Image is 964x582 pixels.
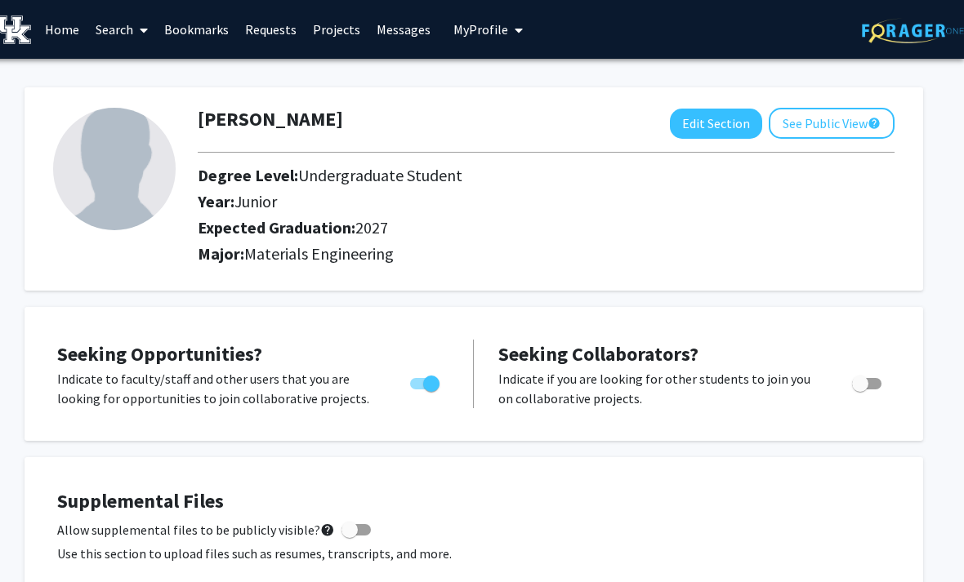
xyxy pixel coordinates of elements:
[368,1,439,58] a: Messages
[498,341,698,367] span: Seeking Collaborators?
[498,369,821,408] p: Indicate if you are looking for other students to join you on collaborative projects.
[57,520,335,540] span: Allow supplemental files to be publicly visible?
[320,520,335,540] mat-icon: help
[12,509,69,570] iframe: Chat
[37,1,87,58] a: Home
[670,109,762,139] button: Edit Section
[198,108,343,131] h1: [PERSON_NAME]
[156,1,237,58] a: Bookmarks
[244,243,394,264] span: Materials Engineering
[234,191,277,211] span: Junior
[868,113,881,133] mat-icon: help
[404,369,449,393] div: Toggle
[57,544,890,563] p: Use this section to upload files such as resumes, transcripts, and more.
[355,217,388,238] span: 2027
[237,1,305,58] a: Requests
[305,1,368,58] a: Projects
[198,244,895,264] h2: Major:
[57,490,890,513] h4: Supplemental Files
[198,166,781,185] h2: Degree Level:
[453,21,508,38] span: My Profile
[298,165,462,185] span: Undergraduate Student
[198,218,781,238] h2: Expected Graduation:
[57,341,262,367] span: Seeking Opportunities?
[769,108,895,139] button: See Public View
[198,192,781,211] h2: Year:
[862,18,964,43] img: ForagerOne Logo
[87,1,156,58] a: Search
[57,369,379,408] p: Indicate to faculty/staff and other users that you are looking for opportunities to join collabor...
[846,369,890,393] div: Toggle
[53,108,176,230] img: Profile Picture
